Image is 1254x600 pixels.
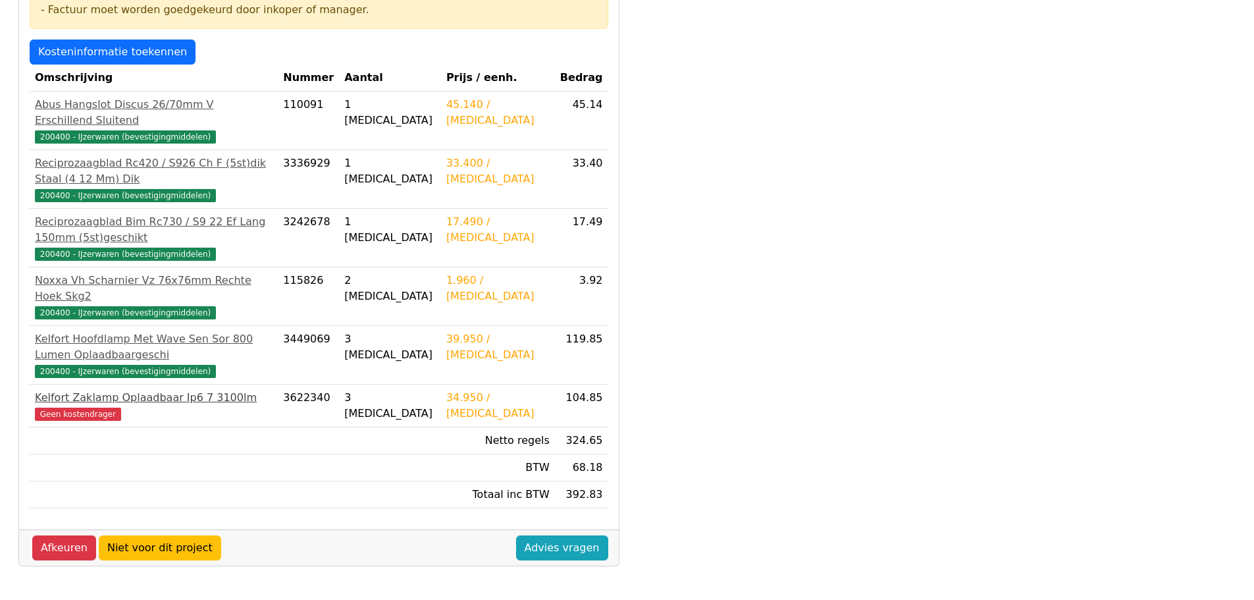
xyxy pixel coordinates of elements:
[35,331,273,363] div: Kelfort Hoofdlamp Met Wave Sen Sor 800 Lumen Oplaadbaargeschi
[278,209,339,267] td: 3242678
[35,408,121,421] span: Geen kostendrager
[278,150,339,209] td: 3336929
[344,97,436,128] div: 1 [MEDICAL_DATA]
[344,214,436,246] div: 1 [MEDICAL_DATA]
[30,40,196,65] a: Kosteninformatie toekennen
[35,155,273,187] div: Reciprozaagblad Rc420 / S926 Ch F (5st)dik Staal (4 12 Mm) Dik
[99,535,221,560] a: Niet voor dit project
[35,189,216,202] span: 200400 - IJzerwaren (bevestigingmiddelen)
[441,481,555,508] td: Totaal inc BTW
[441,427,555,454] td: Netto regels
[35,214,273,246] div: Reciprozaagblad Bim Rc730 / S9 22 Ef Lang 150mm (5st)geschikt
[30,65,278,92] th: Omschrijving
[344,155,436,187] div: 1 [MEDICAL_DATA]
[35,97,273,128] div: Abus Hangslot Discus 26/70mm V Erschillend Sluitend
[339,65,441,92] th: Aantal
[555,150,608,209] td: 33.40
[35,365,216,378] span: 200400 - IJzerwaren (bevestigingmiddelen)
[278,65,339,92] th: Nummer
[555,267,608,326] td: 3.92
[446,273,550,304] div: 1.960 / [MEDICAL_DATA]
[441,65,555,92] th: Prijs / eenh.
[35,248,216,261] span: 200400 - IJzerwaren (bevestigingmiddelen)
[35,331,273,379] a: Kelfort Hoofdlamp Met Wave Sen Sor 800 Lumen Oplaadbaargeschi200400 - IJzerwaren (bevestigingmidd...
[446,331,550,363] div: 39.950 / [MEDICAL_DATA]
[344,390,436,422] div: 3 [MEDICAL_DATA]
[278,326,339,385] td: 3449069
[35,273,273,320] a: Noxxa Vh Scharnier Vz 76x76mm Rechte Hoek Skg2200400 - IJzerwaren (bevestigingmiddelen)
[555,427,608,454] td: 324.65
[278,92,339,150] td: 110091
[35,130,216,144] span: 200400 - IJzerwaren (bevestigingmiddelen)
[35,273,273,304] div: Noxxa Vh Scharnier Vz 76x76mm Rechte Hoek Skg2
[555,65,608,92] th: Bedrag
[555,326,608,385] td: 119.85
[344,331,436,363] div: 3 [MEDICAL_DATA]
[41,2,597,18] div: - Factuur moet worden goedgekeurd door inkoper of manager.
[344,273,436,304] div: 2 [MEDICAL_DATA]
[278,267,339,326] td: 115826
[446,155,550,187] div: 33.400 / [MEDICAL_DATA]
[35,155,273,203] a: Reciprozaagblad Rc420 / S926 Ch F (5st)dik Staal (4 12 Mm) Dik200400 - IJzerwaren (bevestigingmid...
[555,385,608,427] td: 104.85
[555,454,608,481] td: 68.18
[35,390,273,422] a: Kelfort Zaklamp Oplaadbaar Ip6 7 3100lmGeen kostendrager
[278,385,339,427] td: 3622340
[32,535,96,560] a: Afkeuren
[446,97,550,128] div: 45.140 / [MEDICAL_DATA]
[516,535,608,560] a: Advies vragen
[446,390,550,422] div: 34.950 / [MEDICAL_DATA]
[555,481,608,508] td: 392.83
[35,97,273,144] a: Abus Hangslot Discus 26/70mm V Erschillend Sluitend200400 - IJzerwaren (bevestigingmiddelen)
[446,214,550,246] div: 17.490 / [MEDICAL_DATA]
[35,306,216,319] span: 200400 - IJzerwaren (bevestigingmiddelen)
[441,454,555,481] td: BTW
[555,92,608,150] td: 45.14
[35,390,273,406] div: Kelfort Zaklamp Oplaadbaar Ip6 7 3100lm
[35,214,273,261] a: Reciprozaagblad Bim Rc730 / S9 22 Ef Lang 150mm (5st)geschikt200400 - IJzerwaren (bevestigingmidd...
[555,209,608,267] td: 17.49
